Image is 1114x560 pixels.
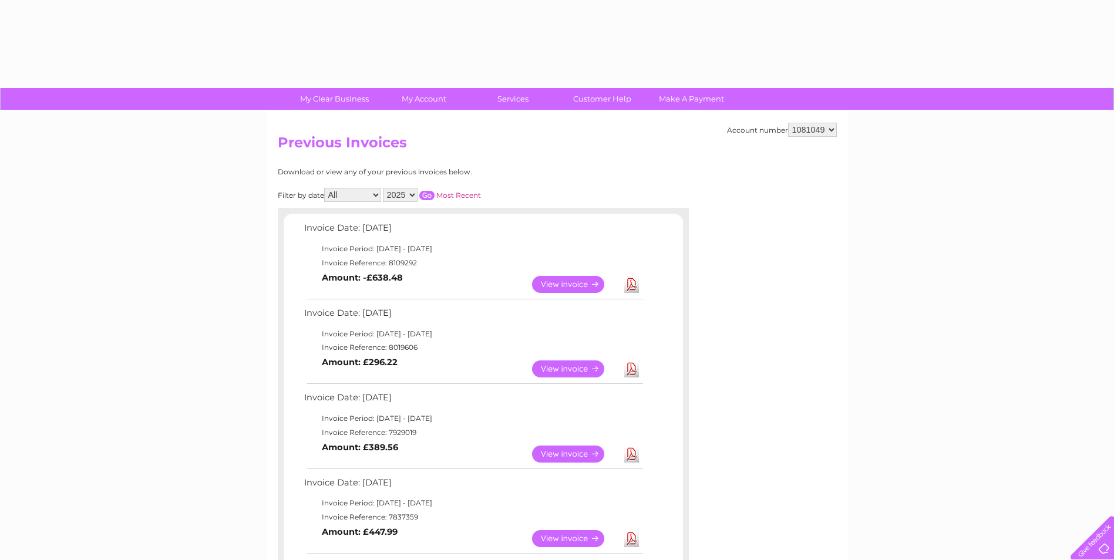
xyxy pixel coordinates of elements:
[554,88,651,110] a: Customer Help
[322,442,398,453] b: Amount: £389.56
[301,496,645,510] td: Invoice Period: [DATE] - [DATE]
[375,88,472,110] a: My Account
[624,446,639,463] a: Download
[436,191,481,200] a: Most Recent
[643,88,740,110] a: Make A Payment
[301,256,645,270] td: Invoice Reference: 8109292
[301,242,645,256] td: Invoice Period: [DATE] - [DATE]
[624,276,639,293] a: Download
[301,411,645,426] td: Invoice Period: [DATE] - [DATE]
[727,123,837,137] div: Account number
[286,88,383,110] a: My Clear Business
[301,390,645,411] td: Invoice Date: [DATE]
[301,305,645,327] td: Invoice Date: [DATE]
[278,188,586,202] div: Filter by date
[278,168,586,176] div: Download or view any of your previous invoices below.
[624,530,639,547] a: Download
[532,446,618,463] a: View
[301,510,645,524] td: Invoice Reference: 7837359
[532,360,618,377] a: View
[301,327,645,341] td: Invoice Period: [DATE] - [DATE]
[278,134,837,157] h2: Previous Invoices
[301,220,645,242] td: Invoice Date: [DATE]
[301,475,645,497] td: Invoice Date: [DATE]
[301,426,645,440] td: Invoice Reference: 7929019
[322,357,398,367] b: Amount: £296.22
[465,88,561,110] a: Services
[322,272,403,283] b: Amount: -£638.48
[301,340,645,355] td: Invoice Reference: 8019606
[532,530,618,547] a: View
[322,527,398,537] b: Amount: £447.99
[532,276,618,293] a: View
[624,360,639,377] a: Download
